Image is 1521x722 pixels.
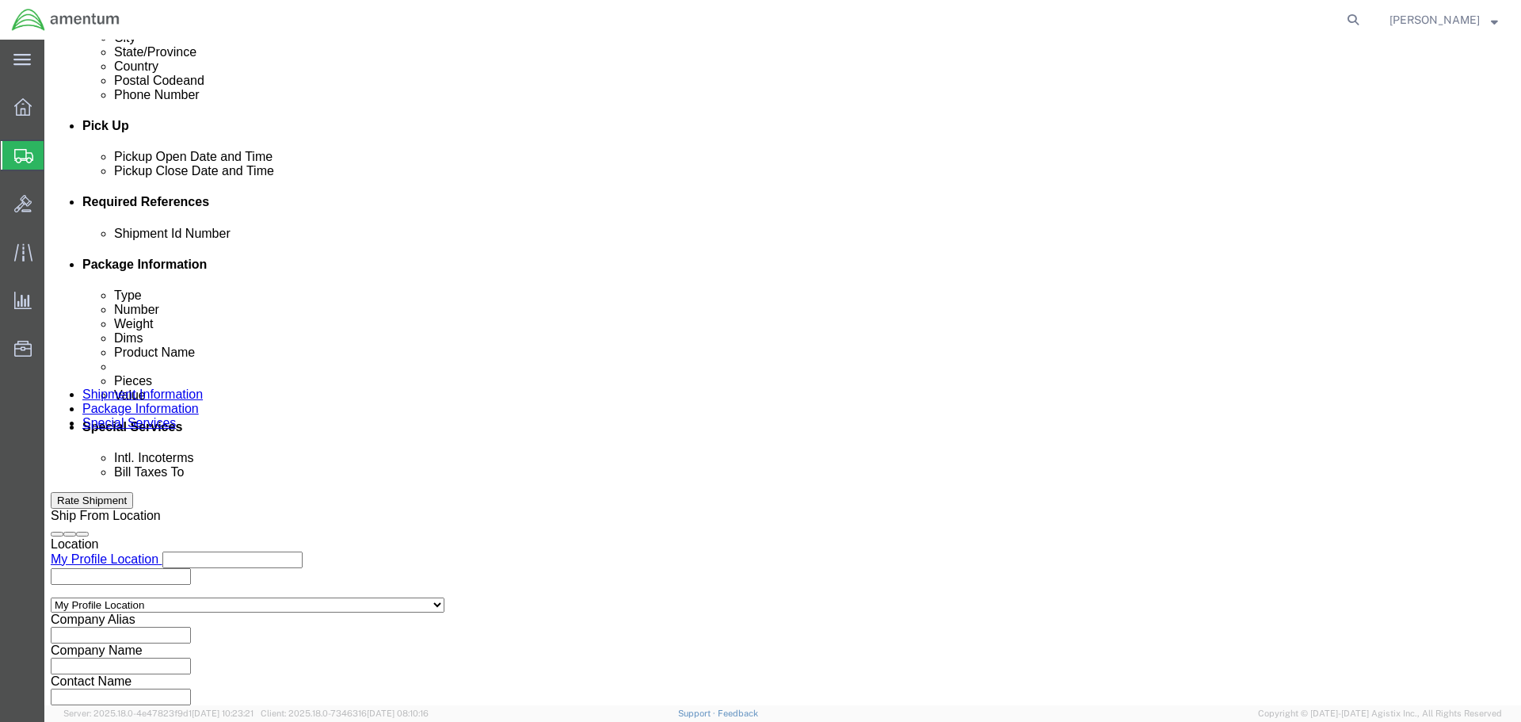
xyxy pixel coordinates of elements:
button: [PERSON_NAME] [1389,10,1499,29]
a: Feedback [718,709,758,718]
span: Rosario Aguirre [1389,11,1480,29]
span: [DATE] 08:10:16 [367,709,429,718]
iframe: FS Legacy Container [44,40,1521,705]
span: Server: 2025.18.0-4e47823f9d1 [63,709,253,718]
span: [DATE] 10:23:21 [192,709,253,718]
span: Copyright © [DATE]-[DATE] Agistix Inc., All Rights Reserved [1258,707,1502,720]
a: Support [678,709,718,718]
img: logo [11,8,120,32]
span: Client: 2025.18.0-7346316 [261,709,429,718]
